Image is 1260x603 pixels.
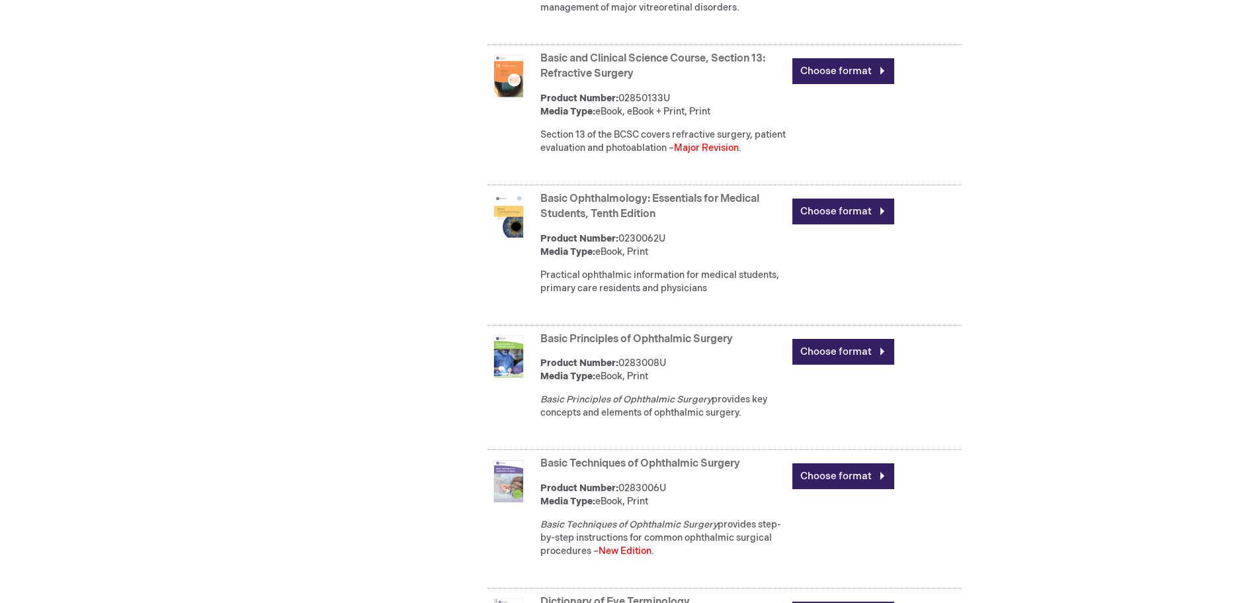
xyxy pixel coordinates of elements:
em: Basic Principles of Ophthalmic Surgery [540,394,712,405]
a: Choose format [792,199,894,224]
strong: Product Number: [540,357,618,369]
font: Major Revision [674,142,739,154]
strong: Media Type: [540,106,595,117]
strong: Media Type: [540,371,595,382]
a: Choose format [792,58,894,84]
a: Choose format [792,339,894,365]
img: Basic Techniques of Ophthalmic Surgery [487,460,530,502]
img: Basic Principles of Ophthalmic Surgery [487,336,530,378]
a: Basic Ophthalmology: Essentials for Medical Students, Tenth Edition [540,193,759,220]
div: Section 13 of the BCSC covers refractive surgery, patient evaluation and photoablation – . [540,128,786,155]
a: Choose format [792,463,894,489]
div: provides step-by-step instructions for common ophthalmic surgical procedures – . [540,518,786,558]
p: provides key concepts and elements of ophthalmic surgery. [540,393,786,420]
strong: Product Number: [540,233,618,244]
div: 0283006U eBook, Print [540,482,786,508]
a: Basic Principles of Ophthalmic Surgery [540,333,733,346]
div: 02850133U eBook, eBook + Print, Print [540,92,786,118]
img: Basic Ophthalmology: Essentials for Medical Students, Tenth Edition [487,195,530,238]
em: Basic Techniques of Ophthalmic Surgery [540,519,718,530]
strong: Product Number: [540,483,618,494]
strong: Product Number: [540,93,618,104]
div: 0283008U eBook, Print [540,357,786,383]
img: Basic and Clinical Science Course, Section 13: Refractive Surgery [487,55,530,97]
font: New Edition [599,545,651,557]
div: 0230062U eBook, Print [540,232,786,259]
div: Practical ophthalmic information for medical students, primary care residents and physicians [540,269,786,295]
a: Basic Techniques of Ophthalmic Surgery [540,457,740,470]
a: Basic and Clinical Science Course, Section 13: Refractive Surgery [540,52,765,80]
strong: Media Type: [540,496,595,507]
strong: Media Type: [540,246,595,257]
